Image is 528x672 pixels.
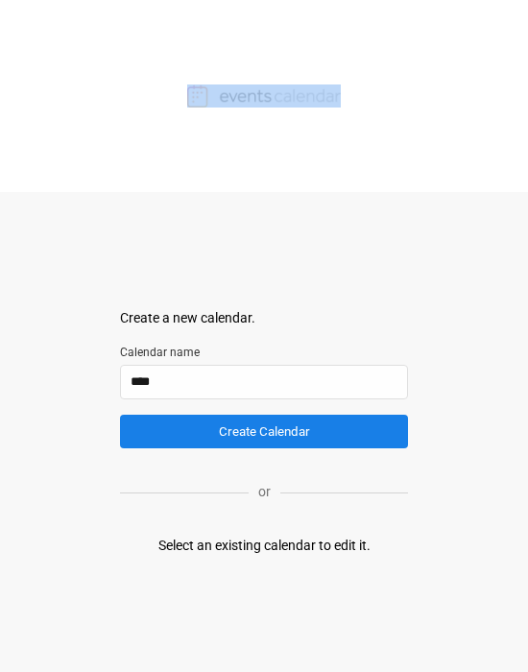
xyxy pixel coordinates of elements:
p: or [249,482,280,502]
div: Select an existing calendar to edit it. [158,536,371,556]
img: Events Calendar [187,84,341,108]
button: Create Calendar [120,415,408,448]
label: Calendar name [120,344,408,361]
div: Create a new calendar. [120,308,408,328]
